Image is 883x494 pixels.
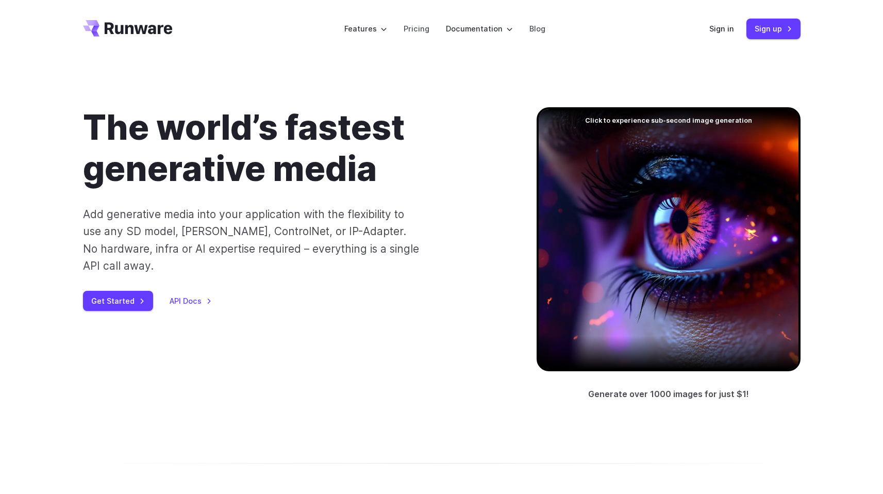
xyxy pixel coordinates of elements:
[83,291,153,311] a: Get Started
[344,23,387,35] label: Features
[404,23,429,35] a: Pricing
[746,19,801,39] a: Sign up
[446,23,513,35] label: Documentation
[170,295,212,307] a: API Docs
[709,23,734,35] a: Sign in
[83,107,504,189] h1: The world’s fastest generative media
[83,206,420,274] p: Add generative media into your application with the flexibility to use any SD model, [PERSON_NAME...
[529,23,545,35] a: Blog
[588,388,749,401] p: Generate over 1000 images for just $1!
[83,20,173,37] a: Go to /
